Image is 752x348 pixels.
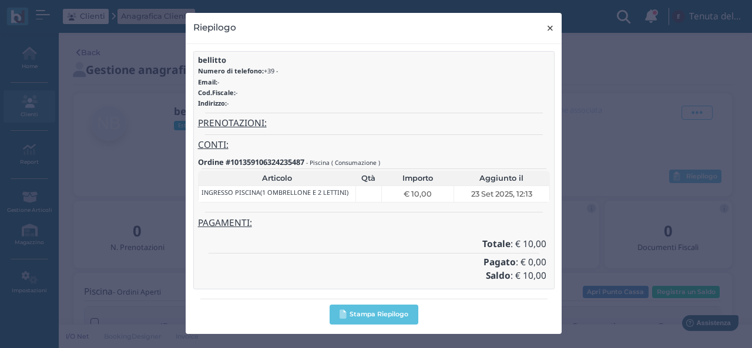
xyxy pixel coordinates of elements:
th: Aggiunto il [454,171,550,186]
small: - Piscina [306,158,330,167]
h6: INGRESSO PISCINA(1 OMBRELLONE E 2 LETTINI) [202,189,348,196]
b: Ordine #101359106324235487 [198,157,304,167]
u: PAGAMENTI: [198,217,252,229]
b: Totale [482,238,511,250]
span: Assistenza [35,9,78,18]
b: bellitto [198,55,226,65]
h4: Riepilogo [193,21,236,34]
b: Indirizzo: [198,99,227,107]
th: Qtà [355,171,381,186]
span: 23 Set 2025, 12:13 [471,188,532,200]
h6: - [198,89,550,96]
b: Saldo [486,269,511,282]
small: ( Consumazione ) [331,158,380,167]
h6: - [198,79,550,86]
th: Articolo [198,171,355,186]
b: Pagato [484,256,516,268]
h6: - [198,100,550,107]
h6: +39 - [198,67,550,75]
b: Cod.Fiscale: [198,88,236,97]
span: € 10,00 [404,188,432,200]
b: Numero di telefono: [198,66,264,75]
button: Stampa Riepilogo [330,305,418,324]
h4: : € 10,00 [202,239,546,249]
b: Email: [198,77,217,86]
u: CONTI: [198,138,229,151]
h4: : € 10,00 [202,271,546,281]
h4: : € 0,00 [202,258,546,268]
span: × [546,21,555,36]
th: Importo [381,171,454,186]
u: PRENOTAZIONI: [198,117,267,129]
